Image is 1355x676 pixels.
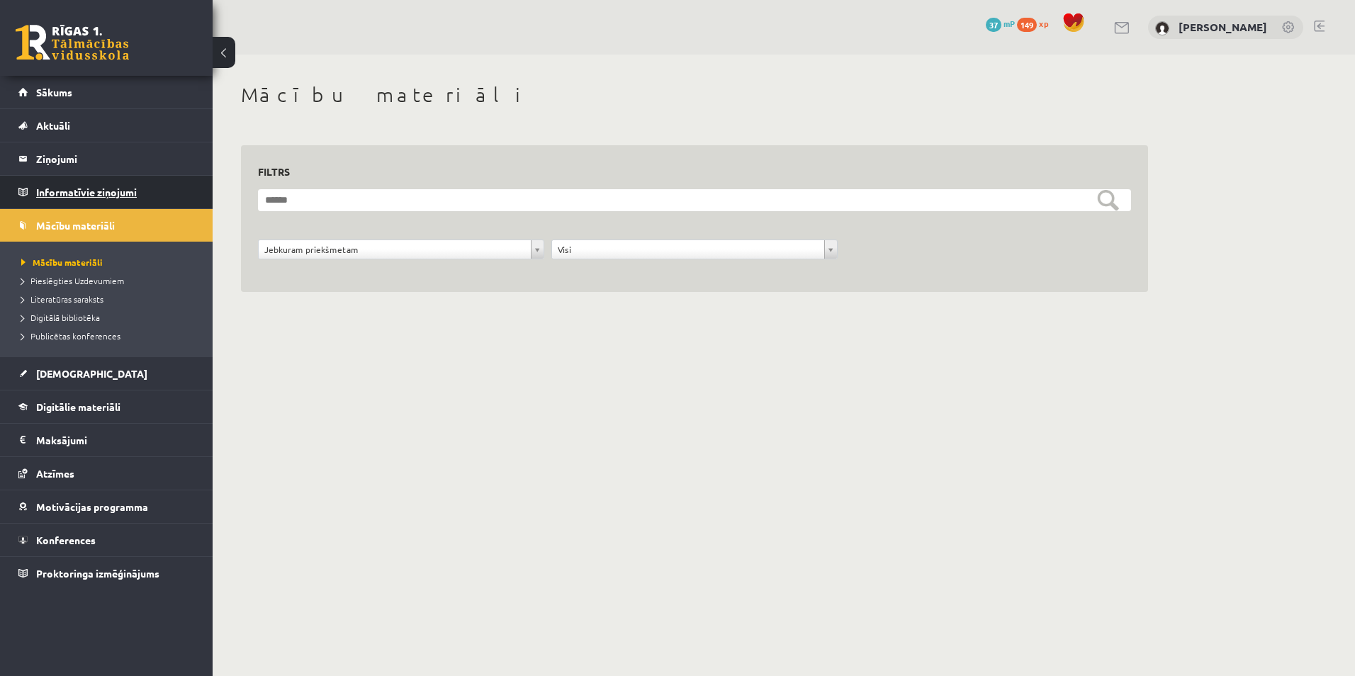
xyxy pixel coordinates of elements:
[18,557,195,590] a: Proktoringa izmēģinājums
[18,390,195,423] a: Digitālie materiāli
[18,142,195,175] a: Ziņojumi
[18,524,195,556] a: Konferences
[21,275,124,286] span: Pieslēgties Uzdevumiem
[552,240,837,259] a: Visi
[18,490,195,523] a: Motivācijas programma
[986,18,1015,29] a: 37 mP
[16,25,129,60] a: Rīgas 1. Tālmācības vidusskola
[18,76,195,108] a: Sākums
[36,534,96,546] span: Konferences
[36,367,147,380] span: [DEMOGRAPHIC_DATA]
[21,257,103,268] span: Mācību materiāli
[18,457,195,490] a: Atzīmes
[21,329,198,342] a: Publicētas konferences
[21,293,198,305] a: Literatūras saraksts
[36,119,70,132] span: Aktuāli
[21,256,198,269] a: Mācību materiāli
[36,176,195,208] legend: Informatīvie ziņojumi
[36,500,148,513] span: Motivācijas programma
[36,424,195,456] legend: Maksājumi
[21,312,100,323] span: Digitālā bibliotēka
[1155,21,1169,35] img: Ričards Jēgers
[1039,18,1048,29] span: xp
[18,109,195,142] a: Aktuāli
[259,240,544,259] a: Jebkuram priekšmetam
[36,219,115,232] span: Mācību materiāli
[21,311,198,324] a: Digitālā bibliotēka
[36,567,159,580] span: Proktoringa izmēģinājums
[1179,20,1267,34] a: [PERSON_NAME]
[21,274,198,287] a: Pieslēgties Uzdevumiem
[18,424,195,456] a: Maksājumi
[36,86,72,98] span: Sākums
[18,176,195,208] a: Informatīvie ziņojumi
[36,467,74,480] span: Atzīmes
[21,293,103,305] span: Literatūras saraksts
[258,162,1114,181] h3: Filtrs
[21,330,120,342] span: Publicētas konferences
[18,209,195,242] a: Mācību materiāli
[36,142,195,175] legend: Ziņojumi
[36,400,120,413] span: Digitālie materiāli
[986,18,1001,32] span: 37
[558,240,819,259] span: Visi
[1017,18,1037,32] span: 149
[1003,18,1015,29] span: mP
[18,357,195,390] a: [DEMOGRAPHIC_DATA]
[241,83,1148,107] h1: Mācību materiāli
[264,240,525,259] span: Jebkuram priekšmetam
[1017,18,1055,29] a: 149 xp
